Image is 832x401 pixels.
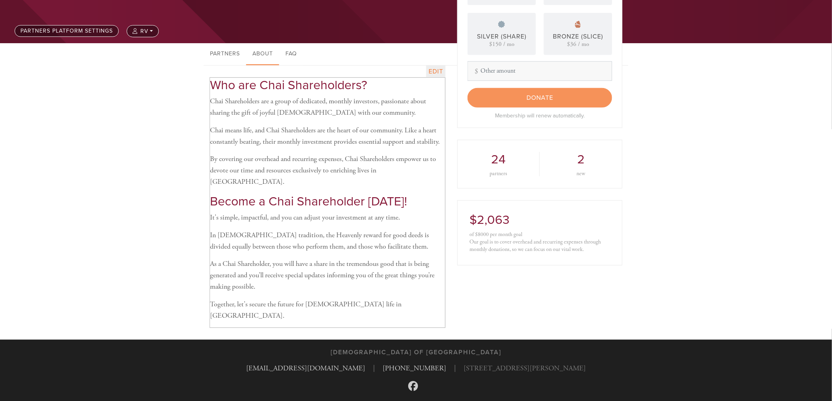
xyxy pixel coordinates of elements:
div: Silver (Share) [477,32,526,41]
a: FAQ [279,43,303,65]
p: Together, let's secure the future for [DEMOGRAPHIC_DATA] life in [GEOGRAPHIC_DATA]. [210,299,445,322]
h3: [DEMOGRAPHIC_DATA] of [GEOGRAPHIC_DATA] [331,349,501,356]
h2: $2,063 [469,212,610,227]
div: partners [469,171,528,176]
a: [PHONE_NUMBER] [383,364,446,373]
a: About [246,43,279,65]
h2: 2 [552,152,610,167]
h2: Become a Chai Shareholder [DATE]! [210,194,445,209]
div: Bronze (Slice) [553,32,603,41]
span: [STREET_ADDRESS][PERSON_NAME] [464,363,586,374]
img: pp-silver.svg [498,21,505,28]
div: $150 / mo [489,41,514,47]
button: RV [127,25,159,37]
img: pp-bronze.svg [575,21,581,28]
a: Partners [204,43,246,65]
h2: Who are Chai Shareholders? [210,78,445,93]
div: Membership will renew automatically. [468,112,612,120]
span: | [373,363,375,374]
p: In [DEMOGRAPHIC_DATA] tradition, the Heavenly reward for good deeds is divided equally between th... [210,230,445,253]
span: | [454,363,456,374]
a: [EMAIL_ADDRESS][DOMAIN_NAME] [246,364,365,373]
div: of $8000 per month goal [469,231,610,238]
p: Chai means life, and Chai Shareholders are the heart of our community. Like a heart constantly be... [210,125,445,148]
input: Other amount [468,61,612,81]
p: It's simple, impactful, and you can adjust your investment at any time. [210,212,445,223]
p: Chai Shareholders are a group of dedicated, monthly investors, passionate about sharing the gift ... [210,96,445,119]
a: Partners Platform settings [15,25,119,37]
h2: 24 [469,152,528,167]
div: new [552,171,610,176]
a: edit [426,66,445,77]
div: $36 / mo [567,41,589,47]
div: Our goal is to cover overhead and recurring expenses through monthly donations, so we can focus o... [469,238,610,253]
p: By covering our overhead and recurring expenses, Chai Shareholders empower us to devote our time ... [210,154,445,187]
p: As a Chai Shareholder, you will have a share in the tremendous good that is being generated and y... [210,258,445,292]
